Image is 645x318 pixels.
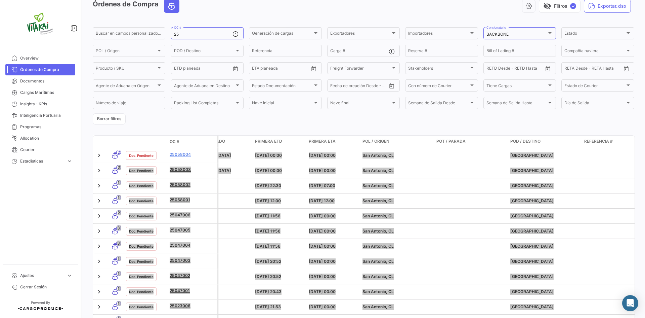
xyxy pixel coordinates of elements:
span: [DATE] 00:00 [309,228,336,234]
span: [DATE] 11:56 [255,228,281,234]
span: [DATE] 07:00 [309,183,335,188]
span: POL / Origen [96,49,156,54]
span: [DATE] 20:52 [255,259,281,264]
span: 1 [116,301,121,306]
span: Tiene Cargas [486,84,547,89]
datatable-header-cell: OC # [167,136,217,147]
div: [GEOGRAPHIC_DATA] [510,213,579,219]
a: Allocation [5,133,75,144]
span: [DATE] 12:00 [255,198,281,203]
div: [GEOGRAPHIC_DATA] [510,289,579,295]
a: Insights - KPIs [5,98,75,110]
span: POT / Parada [436,138,466,144]
a: Documentos [5,75,75,87]
span: Doc. Pendiente [129,213,154,219]
span: Estado [564,32,625,37]
a: Expand/Collapse Row [96,182,102,189]
input: Hasta [191,67,218,72]
span: Doc. Pendiente [129,244,154,249]
span: 1 [116,256,121,261]
div: San Antonio, CL [362,274,431,280]
span: [DATE] 11:56 [255,244,281,249]
span: [DATE] 00:00 [309,304,336,309]
span: expand_more [67,158,73,164]
a: 25047005 [170,227,215,233]
span: Programas [20,124,73,130]
span: [DATE] 21:53 [255,304,281,309]
span: Freight Forwarder [330,67,391,72]
div: [GEOGRAPHIC_DATA] [510,168,579,174]
span: Primera ETD [255,138,282,144]
span: Estadísticas [20,158,64,164]
div: [GEOGRAPHIC_DATA] [510,304,579,310]
a: 25023006 [170,303,215,309]
span: Importadores [408,32,469,37]
datatable-header-cell: POT / Parada [434,136,508,148]
a: Courier [5,144,75,155]
datatable-header-cell: Primera ETA [306,136,360,148]
a: Cargas Marítimas [5,87,75,98]
span: Cargas Marítimas [20,90,73,96]
span: 1 [116,286,121,291]
img: vitakai.png [24,8,57,42]
span: Órdenes de Compra [20,67,73,73]
span: [DATE] 00:00 [309,213,336,218]
span: POD / Destino [510,138,541,144]
span: 1 [116,180,121,185]
span: [DATE] 12:00 [309,198,335,203]
div: San Antonio, CL [362,198,431,204]
span: Doc. Pendiente [129,183,154,188]
div: San Antonio, CL [362,304,431,310]
span: visibility_off [543,2,551,10]
span: Doc. Pendiente [129,259,154,264]
input: Desde [174,67,186,72]
datatable-header-cell: Primera ETD [252,136,306,148]
mat-select-trigger: BACKBONE [486,32,509,37]
span: Doc. Pendiente [129,228,154,234]
input: Desde [330,84,342,89]
span: Referencia # [584,138,613,144]
button: Open calendar [543,64,553,74]
div: San Antonio, CL [362,168,431,174]
span: Agente de Aduana en Destino [174,84,234,89]
a: 25047001 [170,288,215,294]
span: Estado de Courier [564,84,625,89]
datatable-header-cell: POD Planificado [185,136,252,148]
span: Producto / SKU [96,67,156,72]
a: 25058003 [170,167,215,173]
button: Open calendar [621,64,631,74]
span: Semana de Salida Desde [408,102,469,106]
span: Agente de Aduana en Origen [96,84,156,89]
span: Stakeholders [408,67,469,72]
span: Generación de cargas [252,32,312,37]
span: expand_more [67,273,73,279]
input: Desde [486,67,499,72]
a: Expand/Collapse Row [96,288,102,295]
span: Packing List Completas [174,102,234,106]
a: Expand/Collapse Row [96,213,102,219]
a: Expand/Collapse Row [96,167,102,174]
div: Abrir Intercom Messenger [622,295,638,311]
span: Primera ETA [309,138,336,144]
span: 2 [116,150,121,155]
div: San Antonio, CL [362,289,431,295]
a: Expand/Collapse Row [96,198,102,204]
div: [GEOGRAPHIC_DATA] [510,243,579,249]
a: 25047006 [170,212,215,218]
span: [DATE] 20:52 [255,274,281,279]
span: Ajustes [20,273,64,279]
a: Expand/Collapse Row [96,243,102,250]
datatable-header-cell: POL / Origen [360,136,434,148]
span: [DATE] 00:00 [255,153,282,158]
a: 25047002 [170,273,215,279]
span: ✓ [570,3,576,9]
div: San Antonio, CL [362,213,431,219]
span: Insights - KPIs [20,101,73,107]
div: [GEOGRAPHIC_DATA] [510,228,579,234]
datatable-header-cell: POD / Destino [508,136,582,148]
button: Open calendar [309,64,319,74]
a: 25047004 [170,242,215,248]
span: Doc. Pendiente [129,153,154,158]
span: Día de Salida [564,102,625,106]
span: OC # [170,139,179,145]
